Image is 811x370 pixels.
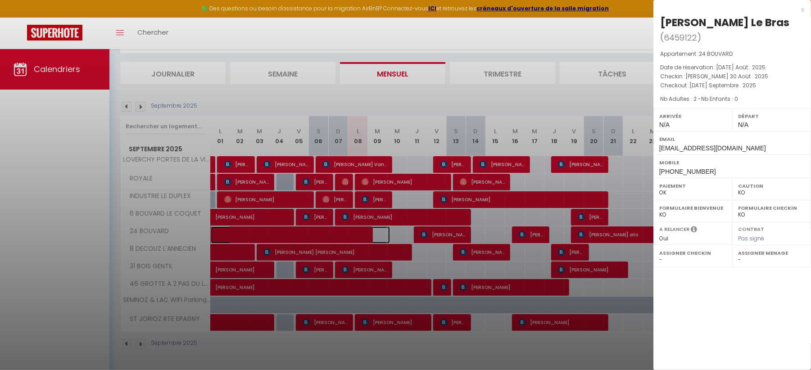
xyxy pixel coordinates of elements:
span: [DATE] Août . 2025 [716,63,766,71]
span: [PERSON_NAME] 30 Août . 2025 [685,72,768,80]
label: Formulaire Bienvenue [659,203,726,212]
i: Sélectionner OUI si vous souhaiter envoyer les séquences de messages post-checkout [691,226,697,235]
span: 24 BOUVARD [699,50,733,58]
button: Ouvrir le widget de chat LiveChat [7,4,34,31]
span: [EMAIL_ADDRESS][DOMAIN_NAME] [659,144,766,152]
span: N/A [738,121,748,128]
p: Checkin : [660,72,804,81]
p: Appartement : [660,50,804,59]
label: Mobile [659,158,805,167]
label: Contrat [738,226,764,231]
label: Paiement [659,181,726,190]
span: Nb Adultes : 2 - [660,95,738,103]
span: [PHONE_NUMBER] [659,168,716,175]
label: Formulaire Checkin [738,203,805,212]
label: Arrivée [659,112,726,121]
span: Pas signé [738,235,764,242]
span: [DATE] Septembre . 2025 [689,81,756,89]
div: [PERSON_NAME] Le Bras [660,15,789,30]
label: Départ [738,112,805,121]
span: N/A [659,121,670,128]
span: 6459122 [664,32,697,43]
p: Checkout : [660,81,804,90]
label: A relancer [659,226,689,233]
p: Date de réservation : [660,63,804,72]
div: x [653,5,804,15]
span: ( ) [660,31,701,44]
span: Nb Enfants : 0 [701,95,738,103]
label: Email [659,135,805,144]
label: Caution [738,181,805,190]
label: Assigner Checkin [659,248,726,257]
label: Assigner Menage [738,248,805,257]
